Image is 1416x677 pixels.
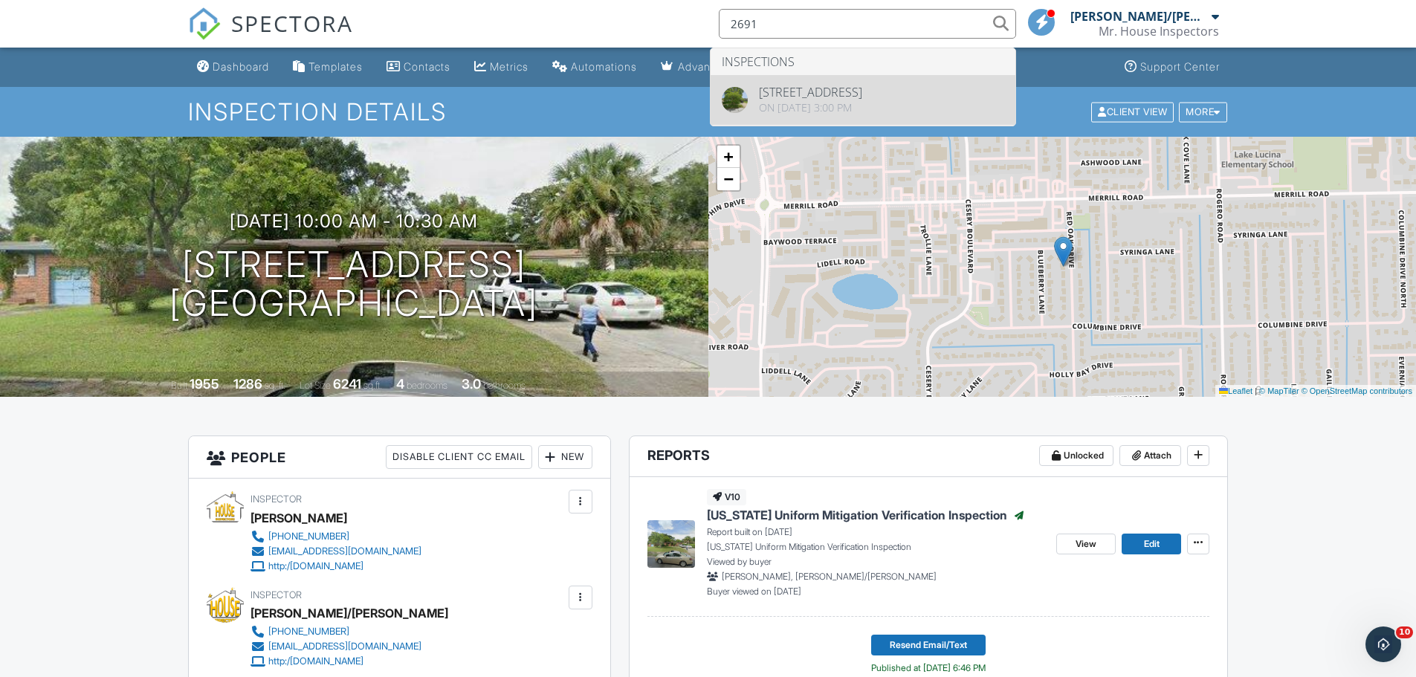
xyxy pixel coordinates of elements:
[1054,236,1073,267] img: Marker
[468,54,534,81] a: Metrics
[717,168,740,190] a: Zoom out
[268,641,421,652] div: [EMAIL_ADDRESS][DOMAIN_NAME]
[268,560,363,572] div: http:/[DOMAIN_NAME]
[333,376,361,392] div: 6241
[189,436,610,479] h3: People
[171,380,187,391] span: Built
[407,380,447,391] span: bedrooms
[571,60,637,73] div: Automations
[1099,24,1219,39] div: Mr. House Inspectors
[538,445,592,469] div: New
[188,99,1229,125] h1: Inspection Details
[404,60,450,73] div: Contacts
[363,380,382,391] span: sq.ft.
[759,102,862,114] div: On [DATE] 3:00 pm
[1091,102,1174,122] div: Client View
[250,624,436,639] a: [PHONE_NUMBER]
[722,87,748,113] img: streetview
[213,60,269,73] div: Dashboard
[1140,60,1220,73] div: Support Center
[386,445,532,469] div: Disable Client CC Email
[190,376,219,392] div: 1955
[396,376,404,392] div: 4
[1302,386,1412,395] a: © OpenStreetMap contributors
[490,60,528,73] div: Metrics
[191,54,275,81] a: Dashboard
[250,602,448,624] div: [PERSON_NAME]/[PERSON_NAME]
[250,507,347,529] div: [PERSON_NAME]
[719,9,1016,39] input: Search everything...
[250,559,421,574] a: http:/[DOMAIN_NAME]
[1090,106,1177,117] a: Client View
[231,7,353,39] span: SPECTORA
[300,380,331,391] span: Lot Size
[1255,386,1257,395] span: |
[268,626,349,638] div: [PHONE_NUMBER]
[759,86,862,98] div: [STREET_ADDRESS]
[250,493,302,505] span: Inspector
[678,60,730,73] div: Advanced
[268,531,349,542] div: [PHONE_NUMBER]
[1179,102,1227,122] div: More
[287,54,369,81] a: Templates
[250,544,421,559] a: [EMAIL_ADDRESS][DOMAIN_NAME]
[1396,626,1413,638] span: 10
[1259,386,1299,395] a: © MapTiler
[268,545,421,557] div: [EMAIL_ADDRESS][DOMAIN_NAME]
[462,376,481,392] div: 3.0
[233,376,262,392] div: 1286
[268,655,363,667] div: http:/[DOMAIN_NAME]
[250,639,436,654] a: [EMAIL_ADDRESS][DOMAIN_NAME]
[250,654,436,669] a: http:/[DOMAIN_NAME]
[308,60,363,73] div: Templates
[711,48,1015,75] li: Inspections
[655,54,736,81] a: Advanced
[723,147,733,166] span: +
[711,75,1015,125] a: [STREET_ADDRESS] On [DATE] 3:00 pm
[546,54,643,81] a: Automations (Basic)
[1219,386,1252,395] a: Leaflet
[717,146,740,168] a: Zoom in
[1070,9,1208,24] div: [PERSON_NAME]/[PERSON_NAME]
[169,245,538,324] h1: [STREET_ADDRESS] [GEOGRAPHIC_DATA]
[723,169,733,188] span: −
[1119,54,1226,81] a: Support Center
[250,589,302,600] span: Inspector
[188,20,353,51] a: SPECTORA
[188,7,221,40] img: The Best Home Inspection Software - Spectora
[381,54,456,81] a: Contacts
[230,211,478,231] h3: [DATE] 10:00 am - 10:30 am
[483,380,526,391] span: bathrooms
[250,529,421,544] a: [PHONE_NUMBER]
[265,380,285,391] span: sq. ft.
[1365,626,1401,662] iframe: Intercom live chat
